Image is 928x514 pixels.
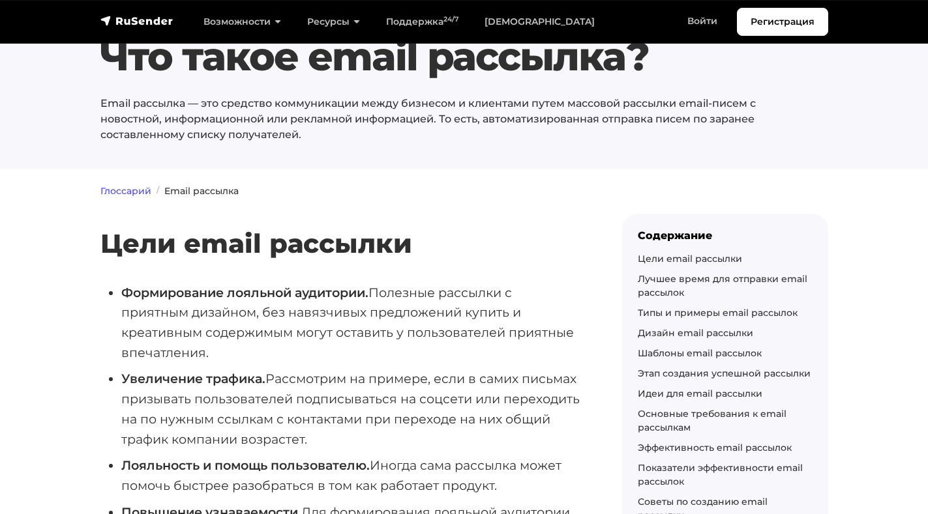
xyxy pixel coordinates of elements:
[674,8,730,35] a: Войти
[93,184,836,198] nav: breadcrumb
[121,369,580,449] li: Рассмотрим на примере, если в самих письмах призывать пользователей подписываться на соцсети или ...
[121,285,368,300] strong: Формирование лояльной аудитории.
[638,408,786,433] a: Основные требования к email рассылкам
[121,457,370,473] strong: Лояльность и помощь пользователю.
[638,347,762,359] a: Шаблоны email рассылок
[471,8,608,35] a: [DEMOGRAPHIC_DATA]
[737,8,828,36] a: Регистрация
[100,190,580,259] h2: Цели email рассылки
[638,229,813,242] div: Содержание
[443,15,458,23] sup: 24/7
[121,283,580,363] li: Полезные рассылки с приятным дизайном, без навязчивых предложений купить и креативным содержимым ...
[294,8,373,35] a: Ресурсы
[638,462,803,487] a: Показатели эффективности email рассылок
[190,8,294,35] a: Возможности
[151,184,239,198] li: Email рассылка
[638,253,742,264] a: Цели email рассылки
[638,442,792,453] a: Эффективность email рассылок
[638,273,807,298] a: Лучшее время для отправки email рассылок
[638,327,753,339] a: Дизайн email рассылки
[373,8,471,35] a: Поддержка24/7
[100,33,766,80] h1: Что такое email рассылка?
[100,96,766,143] p: Email рассылка — это средство коммуникации между бизнесом и клиентами путем массовой рассылки ema...
[100,14,173,27] img: RuSender
[638,307,798,319] a: Типы и примеры email рассылок
[121,455,580,495] li: Иногда сама рассылка может помочь быстрее разобраться в том как работает продукт.
[638,388,762,399] a: Идеи для email рассылки
[121,371,265,386] strong: Увеличение трафика.
[638,367,811,379] a: Этап создания успешной рассылки
[100,185,151,197] a: Глоссарий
